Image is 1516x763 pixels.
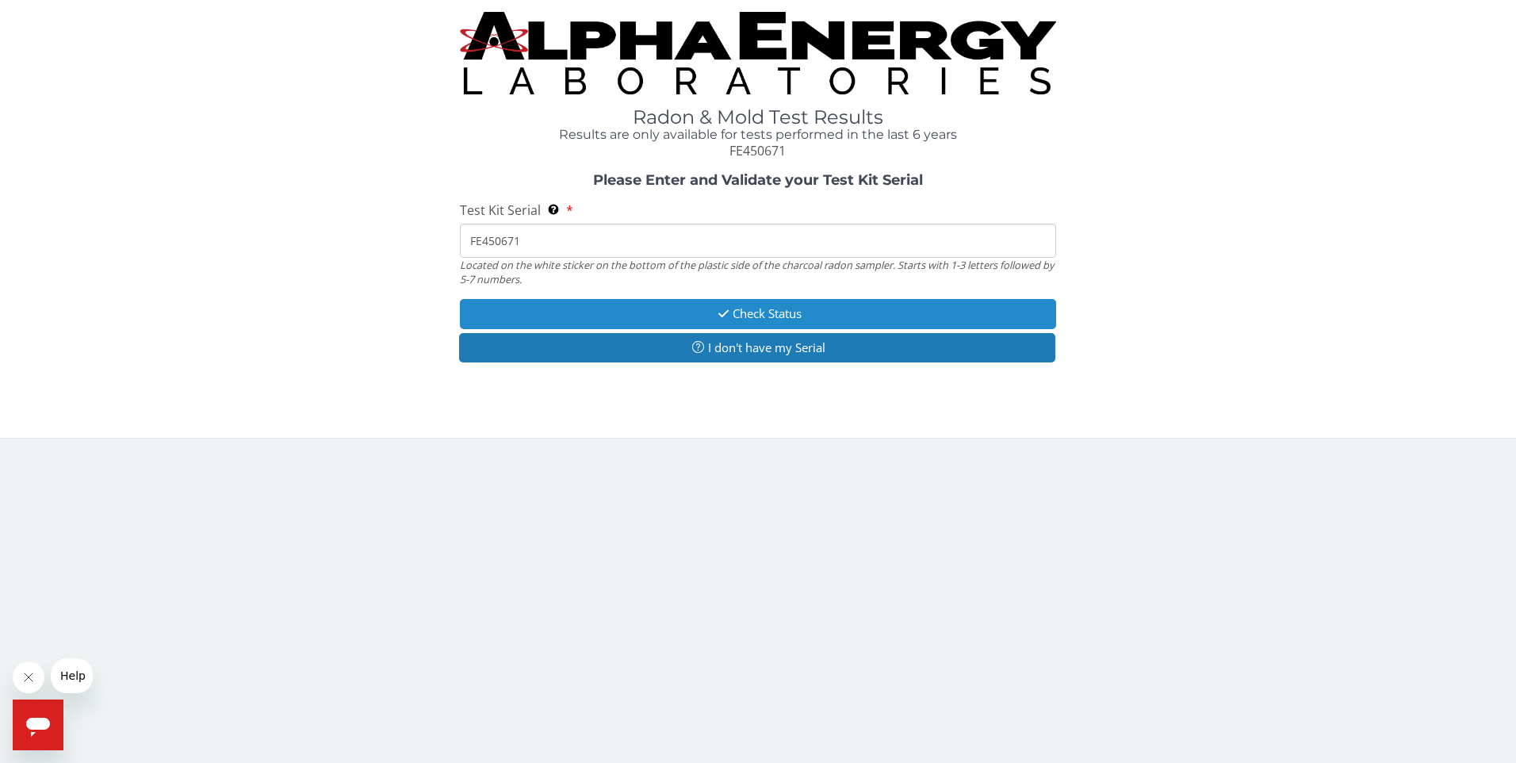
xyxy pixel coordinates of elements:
img: TightCrop.jpg [460,12,1057,94]
button: I don't have my Serial [459,333,1056,362]
iframe: Message from company [51,658,93,693]
h4: Results are only available for tests performed in the last 6 years [460,128,1057,142]
iframe: Close message [13,661,44,693]
div: Located on the white sticker on the bottom of the plastic side of the charcoal radon sampler. Sta... [460,258,1057,287]
button: Check Status [460,299,1057,328]
iframe: Button to launch messaging window [13,700,63,750]
h1: Radon & Mold Test Results [460,107,1057,128]
span: FE450671 [729,142,786,159]
strong: Please Enter and Validate your Test Kit Serial [593,171,923,189]
span: Test Kit Serial [460,201,541,219]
